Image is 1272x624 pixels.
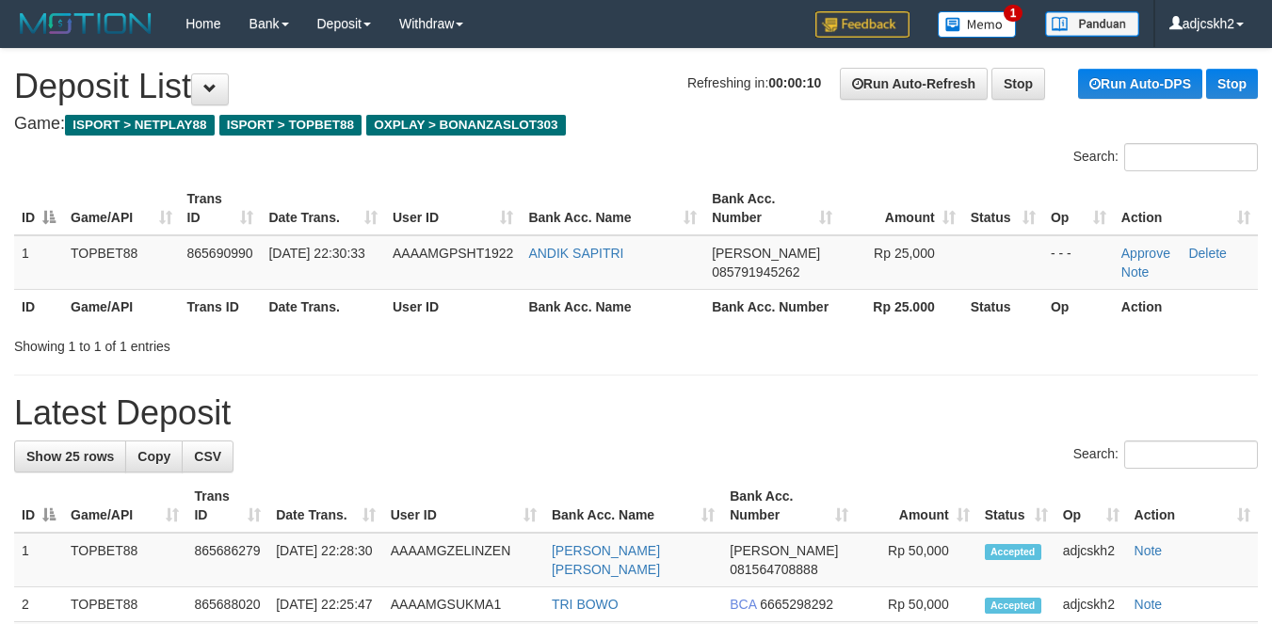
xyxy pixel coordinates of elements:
div: Showing 1 to 1 of 1 entries [14,329,516,356]
th: User ID: activate to sort column ascending [385,182,521,235]
h4: Game: [14,115,1258,134]
th: Amount: activate to sort column ascending [856,479,977,533]
th: Action [1114,289,1258,324]
th: Date Trans.: activate to sort column ascending [268,479,383,533]
td: Rp 50,000 [856,587,977,622]
td: 865686279 [186,533,268,587]
span: Copy 081564708888 to clipboard [730,562,817,577]
span: OXPLAY > BONANZASLOT303 [366,115,566,136]
label: Search: [1073,440,1258,469]
span: Copy 085791945262 to clipboard [712,264,799,280]
input: Search: [1124,143,1258,171]
th: Amount: activate to sort column ascending [840,182,963,235]
span: [DATE] 22:30:33 [268,246,364,261]
span: [PERSON_NAME] [712,246,820,261]
td: 2 [14,587,63,622]
td: AAAAMGSUKMA1 [383,587,544,622]
a: Delete [1188,246,1226,261]
th: Game/API [63,289,180,324]
td: Rp 50,000 [856,533,977,587]
th: User ID [385,289,521,324]
span: Copy 6665298292 to clipboard [760,597,833,612]
th: Op [1043,289,1114,324]
td: adjcskh2 [1055,587,1127,622]
td: TOPBET88 [63,587,186,622]
th: Trans ID: activate to sort column ascending [186,479,268,533]
a: ANDIK SAPITRI [528,246,623,261]
th: Status [963,289,1043,324]
span: Show 25 rows [26,449,114,464]
span: Accepted [985,544,1041,560]
th: Status: activate to sort column ascending [963,182,1043,235]
span: 865690990 [187,246,253,261]
th: Trans ID: activate to sort column ascending [180,182,262,235]
th: Bank Acc. Name: activate to sort column ascending [521,182,704,235]
a: Stop [991,68,1045,100]
a: Copy [125,440,183,472]
a: Show 25 rows [14,440,126,472]
h1: Deposit List [14,68,1258,105]
h1: Latest Deposit [14,394,1258,432]
span: [PERSON_NAME] [730,543,838,558]
span: ISPORT > NETPLAY88 [65,115,215,136]
th: Date Trans.: activate to sort column ascending [261,182,385,235]
td: 865688020 [186,587,268,622]
th: Bank Acc. Number [704,289,840,324]
img: Button%20Memo.svg [938,11,1017,38]
a: Note [1121,264,1150,280]
th: Bank Acc. Name: activate to sort column ascending [544,479,722,533]
th: Status: activate to sort column ascending [977,479,1055,533]
th: Op: activate to sort column ascending [1043,182,1114,235]
a: CSV [182,440,233,472]
th: Trans ID [180,289,262,324]
td: TOPBET88 [63,533,186,587]
th: ID: activate to sort column descending [14,479,63,533]
a: Stop [1206,69,1258,99]
th: Bank Acc. Number: activate to sort column ascending [704,182,840,235]
td: - - - [1043,235,1114,290]
span: Accepted [985,598,1041,614]
a: Note [1135,543,1163,558]
th: Date Trans. [261,289,385,324]
span: AAAAMGPSHT1922 [393,246,513,261]
img: MOTION_logo.png [14,9,157,38]
span: Refreshing in: [687,75,821,90]
span: Rp 25,000 [874,246,935,261]
th: Action: activate to sort column ascending [1114,182,1258,235]
a: Approve [1121,246,1170,261]
span: CSV [194,449,221,464]
td: adjcskh2 [1055,533,1127,587]
span: BCA [730,597,756,612]
a: TRI BOWO [552,597,619,612]
a: Run Auto-DPS [1078,69,1202,99]
img: Feedback.jpg [815,11,910,38]
td: [DATE] 22:25:47 [268,587,383,622]
th: Bank Acc. Number: activate to sort column ascending [722,479,856,533]
a: [PERSON_NAME] [PERSON_NAME] [552,543,660,577]
strong: 00:00:10 [768,75,821,90]
th: Game/API: activate to sort column ascending [63,182,180,235]
span: ISPORT > TOPBET88 [219,115,362,136]
th: User ID: activate to sort column ascending [383,479,544,533]
th: ID [14,289,63,324]
input: Search: [1124,440,1258,469]
td: 1 [14,533,63,587]
th: Op: activate to sort column ascending [1055,479,1127,533]
th: Action: activate to sort column ascending [1127,479,1258,533]
th: Bank Acc. Name [521,289,704,324]
th: Game/API: activate to sort column ascending [63,479,186,533]
td: AAAAMGZELINZEN [383,533,544,587]
a: Run Auto-Refresh [840,68,988,100]
td: TOPBET88 [63,235,180,290]
img: panduan.png [1045,11,1139,37]
span: Copy [137,449,170,464]
a: Note [1135,597,1163,612]
th: ID: activate to sort column descending [14,182,63,235]
td: 1 [14,235,63,290]
th: Rp 25.000 [840,289,963,324]
span: 1 [1004,5,1023,22]
td: [DATE] 22:28:30 [268,533,383,587]
label: Search: [1073,143,1258,171]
